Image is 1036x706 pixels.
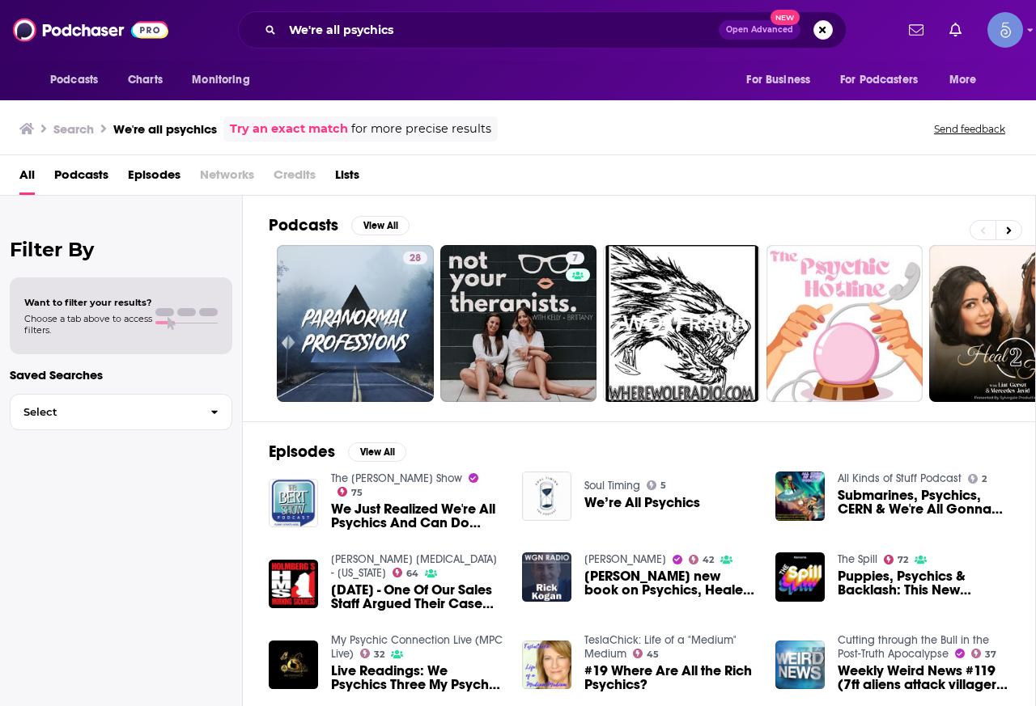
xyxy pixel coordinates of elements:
[13,15,168,45] img: Podchaser - Follow, Share and Rate Podcasts
[522,552,571,602] img: Jenniffer Weigel’s new book on Psychics, Healers & Mediums: “They’re not burning patchouli, they’...
[192,69,249,91] span: Monitoring
[775,471,825,521] img: Submarines, Psychics, CERN & We're All Gonna Burn!
[838,633,989,661] a: Cutting through the Bull in the Post-Truth Apocalypse
[274,162,316,195] span: Credits
[282,17,719,43] input: Search podcasts, credits, & more...
[39,65,119,95] button: open menu
[703,556,714,564] span: 42
[128,69,163,91] span: Charts
[360,649,385,658] a: 32
[584,552,666,566] a: Rick Kogan
[269,215,338,235] h2: Podcasts
[406,570,418,577] span: 64
[898,556,908,564] span: 72
[11,407,197,417] span: Select
[735,65,830,95] button: open menu
[838,664,1009,691] span: Weekly Weird News #119 (7ft aliens attack villagers in [GEOGRAPHIC_DATA]/AI fortune tellers repla...
[113,121,217,137] h3: We're all psychics
[269,640,318,690] img: Live Readings: We Psychics Three My Psychic Connection with 3 Psychics
[269,442,335,462] h2: Episodes
[338,487,363,497] a: 75
[771,10,800,25] span: New
[647,480,667,490] a: 5
[838,488,1009,516] a: Submarines, Psychics, CERN & We're All Gonna Burn!
[10,394,232,430] button: Select
[403,252,427,264] a: 28
[838,552,877,566] a: The Spill
[566,252,584,264] a: 7
[584,569,756,597] a: Jenniffer Weigel’s new book on Psychics, Healers & Mediums: “They’re not burning patchouli, they’...
[838,471,962,485] a: All Kinds of Stuff Podcast
[987,12,1023,48] span: Logged in as Spiral5-G1
[269,442,406,462] a: EpisodesView All
[10,238,232,261] h2: Filter By
[660,482,666,489] span: 5
[572,251,578,267] span: 7
[331,471,462,485] a: The Bert Show
[584,569,756,597] span: [PERSON_NAME] new book on Psychics, Healers & Mediums: “They’re not burning patchouli, they’re sa...
[633,649,660,658] a: 45
[775,552,825,602] img: Puppies, Psychics & Backlash: This New Celebrity Interview Has It All
[971,649,997,658] a: 37
[351,120,491,138] span: for more precise results
[689,555,715,564] a: 42
[269,479,318,528] img: We Just Realized We're All Psychics And Can Do Readings Live On Air
[949,69,977,91] span: More
[351,216,410,235] button: View All
[968,474,987,484] a: 2
[902,16,930,44] a: Show notifications dropdown
[584,496,700,509] a: We’re All Psychics
[351,489,363,497] span: 75
[24,297,152,308] span: Want to filter your results?
[838,569,1009,597] a: Puppies, Psychics & Backlash: This New Celebrity Interview Has It All
[277,245,434,402] a: 28
[238,11,847,49] div: Search podcasts, credits, & more...
[10,367,232,383] p: Saved Searches
[331,502,503,530] a: We Just Realized We're All Psychics And Can Do Readings Live On Air
[54,162,108,195] span: Podcasts
[982,476,987,483] span: 2
[128,162,180,195] a: Episodes
[331,583,503,611] span: [DATE] - One Of Our Sales Staff Argued Their Case For Supporting Psychics And [PERSON_NAME] And [...
[24,313,152,336] span: Choose a tab above to access filters.
[335,162,359,195] a: Lists
[884,555,909,564] a: 72
[331,633,503,661] a: My Psychic Connection Live (MPC Live)
[331,664,503,691] span: Live Readings: We Psychics Three My Psychic Connection with 3 Psychics
[374,651,384,658] span: 32
[440,245,597,402] a: 7
[584,479,640,493] a: Soul Timing
[746,69,810,91] span: For Business
[987,12,1023,48] button: Show profile menu
[830,65,941,95] button: open menu
[987,12,1023,48] img: User Profile
[269,560,318,609] a: 10-25-19 - One Of Our Sales Staff Argued Their Case For Supporting Psychics And John And Brady De...
[929,122,1010,136] button: Send feedback
[584,664,756,691] a: #19 Where Are All the Rich Psychics?
[726,26,793,34] span: Open Advanced
[522,471,571,521] img: We’re All Psychics
[331,552,497,580] a: Holmberg's Morning Sickness - Arizona
[53,121,94,137] h3: Search
[838,664,1009,691] a: Weekly Weird News #119 (7ft aliens attack villagers in Peru/AI fortune tellers replacing psychics)
[985,651,996,658] span: 37
[584,633,737,661] a: TeslaChick: Life of a "Medium" Medium
[50,69,98,91] span: Podcasts
[230,120,348,138] a: Try an exact match
[840,69,918,91] span: For Podcasters
[775,640,825,690] a: Weekly Weird News #119 (7ft aliens attack villagers in Peru/AI fortune tellers replacing psychics)
[331,583,503,611] a: 10-25-19 - One Of Our Sales Staff Argued Their Case For Supporting Psychics And John And Brady De...
[200,162,254,195] span: Networks
[522,640,571,690] img: #19 Where Are All the Rich Psychics?
[180,65,270,95] button: open menu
